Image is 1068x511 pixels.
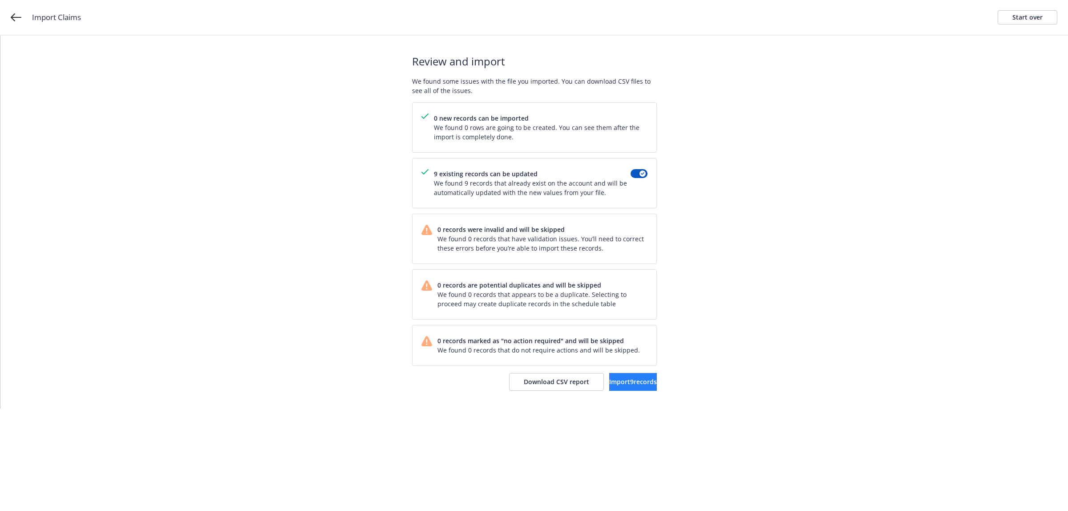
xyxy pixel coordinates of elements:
[32,12,81,23] span: Import Claims
[434,123,647,142] span: We found 0 rows are going to be created. You can see them after the import is completely done.
[437,280,647,290] span: 0 records are potential duplicates and will be skipped
[509,373,604,391] button: Download CSV report
[1012,11,1043,24] div: Start over
[412,53,657,69] span: Review and import
[434,169,631,178] span: 9 existing records can be updated
[434,178,631,197] span: We found 9 records that already exist on the account and will be automatically updated with the n...
[437,336,640,345] span: 0 records marked as "no action required" and will be skipped
[998,10,1057,24] a: Start over
[437,290,647,308] span: We found 0 records that appears to be a duplicate. Selecting to proceed may create duplicate reco...
[524,377,589,386] span: Download CSV report
[437,345,640,355] span: We found 0 records that do not require actions and will be skipped.
[412,77,657,95] span: We found some issues with the file you imported. You can download CSV files to see all of the iss...
[434,114,647,123] span: 0 new records can be imported
[609,373,657,391] button: Import9records
[437,225,647,234] span: 0 records were invalid and will be skipped
[437,234,647,253] span: We found 0 records that have validation issues. You’ll need to correct these errors before you’re...
[609,377,657,386] span: Import 9 records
